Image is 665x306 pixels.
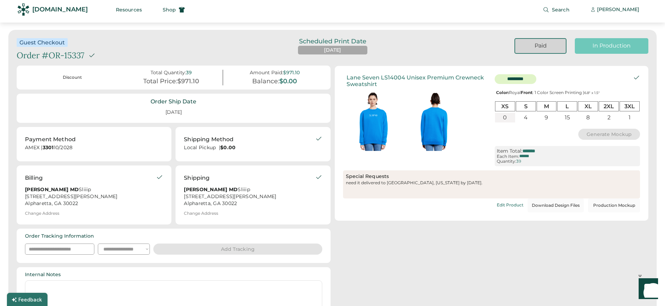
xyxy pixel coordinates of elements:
div: S [516,101,536,111]
img: generate-image [343,90,404,151]
div: $0.00 [279,78,297,85]
div: Order #OR-15337 [17,50,84,61]
div: 0 [495,113,515,122]
strong: Front [521,90,532,95]
div: $971.10 [177,78,199,85]
div: 4 [516,113,536,122]
div: 39 [516,159,521,164]
div: [DATE] [324,47,341,54]
strong: Color: [496,90,509,95]
div: Balance: [252,78,279,85]
div: M [537,101,557,111]
img: generate-image [404,90,464,151]
font: 6.8" x 1.5" [584,91,600,95]
button: Search [535,3,578,17]
iframe: Front Chat [632,275,662,305]
button: Shop [154,3,193,17]
strong: 3301 [43,144,54,151]
div: Each Item: [497,154,519,159]
div: Payment Method [25,135,76,144]
span: Shop [163,7,176,12]
button: Resources [108,3,150,17]
div: Change Address [184,211,218,216]
div: Quantity: [497,159,516,164]
div: Royal : 1 Color Screen Printing | [495,90,640,95]
div: 39 [186,70,192,76]
div: AMEX | 10/2028 [25,144,163,153]
div: Total Price: [143,78,177,85]
div: Billing [25,174,43,182]
div: 2 [599,113,619,122]
div: Sliiip [STREET_ADDRESS][PERSON_NAME] Alpharetta, GA 30022 [184,186,315,207]
div: Guest Checkout [19,39,65,46]
button: Download Design Files [528,198,584,212]
div: Internal Notes [25,271,61,278]
div: Shipping Method [184,135,233,144]
div: Order Tracking Information [25,233,94,240]
div: Discount [29,75,116,80]
div: need it delivered to [GEOGRAPHIC_DATA], [US_STATE] by [DATE]. [346,180,638,196]
div: L [557,101,577,111]
div: Item Total: [497,148,522,154]
div: Edit Product [497,203,523,207]
div: [DOMAIN_NAME] [32,5,88,14]
button: Production Mockup [588,198,640,212]
span: Search [552,7,570,12]
button: Generate Mockup [578,129,640,140]
strong: [PERSON_NAME] MD [184,186,238,193]
div: 9 [537,113,557,122]
div: 8 [578,113,598,122]
div: Paid [523,42,557,50]
div: Local Pickup | [184,144,315,151]
div: Amount Paid: [250,70,283,76]
div: Sliiip [STREET_ADDRESS][PERSON_NAME] Alpharetta, GA 30022 [25,186,156,207]
div: XL [578,101,598,111]
div: Lane Seven LS14004 Unisex Premium Crewneck Sweatshirt [347,74,488,87]
div: [PERSON_NAME] [597,6,639,13]
div: 1 [620,113,640,122]
strong: $0.00 [220,144,236,151]
div: 2XL [599,101,619,111]
div: $971.10 [283,70,300,76]
div: Scheduled Print Date [289,38,376,44]
div: Change Address [25,211,59,216]
div: 15 [557,113,577,122]
div: XS [495,101,515,111]
div: Special Requests [346,173,638,180]
div: [DATE] [157,106,190,119]
img: Rendered Logo - Screens [17,3,29,16]
div: In Production [583,42,640,50]
button: Add Tracking [153,244,322,255]
strong: [PERSON_NAME] MD [25,186,79,193]
div: Total Quantity: [151,70,186,76]
div: Shipping [184,174,210,182]
div: Order Ship Date [151,98,196,105]
div: 3XL [620,101,640,111]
